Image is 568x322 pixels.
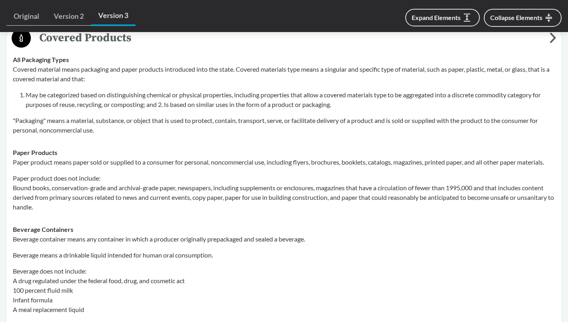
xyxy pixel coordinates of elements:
a: Original [6,7,46,26]
strong: Beverage Containers [13,225,73,233]
li: May be categorized based on distinguishing chemical or physical properties, including properties ... [26,90,555,109]
p: Paper product means paper sold or supplied to a consumer for personal, noncommercial use, includi... [13,157,555,167]
strong: Paper Products [13,149,57,156]
span: Covered Products [31,29,550,47]
strong: All Packaging Types [13,56,69,63]
p: "Packaging" means a material, substance, or object that is used to protect, contain, transport, s... [13,116,555,135]
p: Beverage container means any container in which a producer originally prepackaged and sealed a be... [13,234,555,244]
p: Covered material means packaging and paper products introduced into the state. Covered materials ... [13,64,555,84]
p: Beverage does not include: A drug regulated under the federal food, drug, and cosmetic act 100 pe... [13,266,555,314]
button: Covered Products [9,28,559,48]
button: Expand Elements [405,9,480,26]
a: Version 2 [46,7,91,26]
a: Version 3 [91,6,135,26]
button: Collapse Elements [484,9,562,27]
p: Beverage means a drinkable liquid intended for human oral consumption. [13,250,555,260]
p: Paper product does not include: Bound books, conservation-grade and archival-grade paper, newspap... [13,173,555,212]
